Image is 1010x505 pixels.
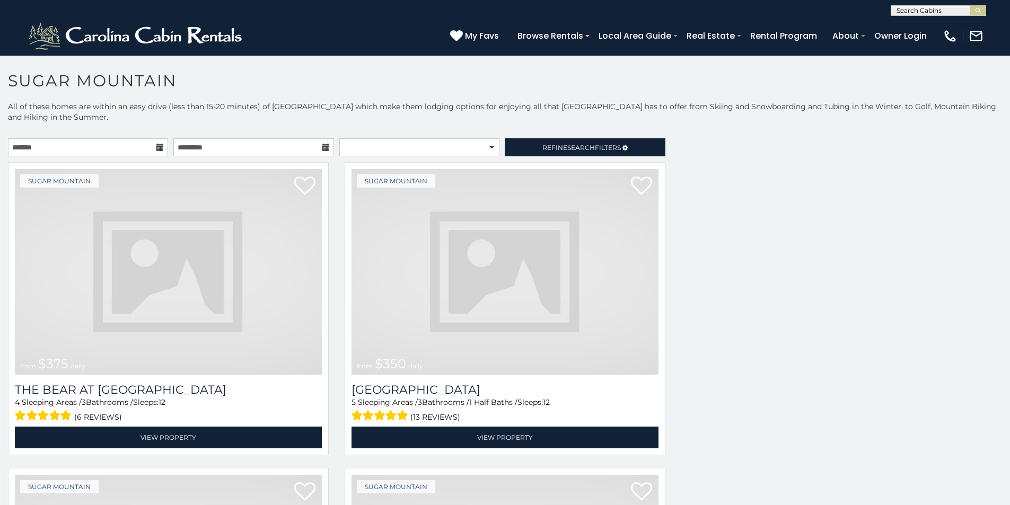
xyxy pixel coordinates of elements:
span: Refine Filters [542,144,621,152]
a: [GEOGRAPHIC_DATA] [352,383,658,397]
a: Real Estate [681,26,740,45]
a: Sugar Mountain [20,480,99,493]
span: daily [71,362,85,370]
span: 4 [15,397,20,407]
span: 3 [82,397,86,407]
span: Search [567,144,595,152]
a: Add to favorites [631,481,652,503]
a: The Bear At [GEOGRAPHIC_DATA] [15,383,322,397]
a: Browse Rentals [512,26,589,45]
a: Sugar Mountain [357,480,435,493]
div: Sleeping Areas / Bathrooms / Sleeps: [15,397,322,424]
a: RefineSearchFilters [505,138,665,156]
a: from $375 daily [15,169,322,375]
span: 1 Half Baths / [469,397,517,407]
span: $350 [375,356,406,371]
a: View Property [15,427,322,448]
a: My Favs [450,29,502,43]
h3: The Bear At Sugar Mountain [15,383,322,397]
span: $375 [38,356,68,371]
a: Rental Program [745,26,822,45]
span: (6 reviews) [74,410,122,424]
a: About [827,26,864,45]
span: 3 [418,397,422,407]
img: phone-regular-white.png [943,29,958,43]
a: Owner Login [869,26,932,45]
a: Local Area Guide [593,26,677,45]
a: Sugar Mountain [20,174,99,188]
a: Add to favorites [631,175,652,198]
span: from [20,362,36,370]
span: My Favs [465,29,499,42]
span: 12 [543,397,550,407]
h3: Grouse Moor Lodge [352,383,658,397]
img: dummy-image.jpg [352,169,658,375]
span: from [357,362,373,370]
span: 12 [159,397,165,407]
img: dummy-image.jpg [15,169,322,375]
div: Sleeping Areas / Bathrooms / Sleeps: [352,397,658,424]
img: mail-regular-white.png [969,29,983,43]
a: Sugar Mountain [357,174,435,188]
a: from $350 daily [352,169,658,375]
a: Add to favorites [294,175,315,198]
span: (13 reviews) [410,410,460,424]
a: Add to favorites [294,481,315,503]
a: View Property [352,427,658,448]
span: 5 [352,397,356,407]
span: daily [408,362,423,370]
img: White-1-2.png [27,20,247,52]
